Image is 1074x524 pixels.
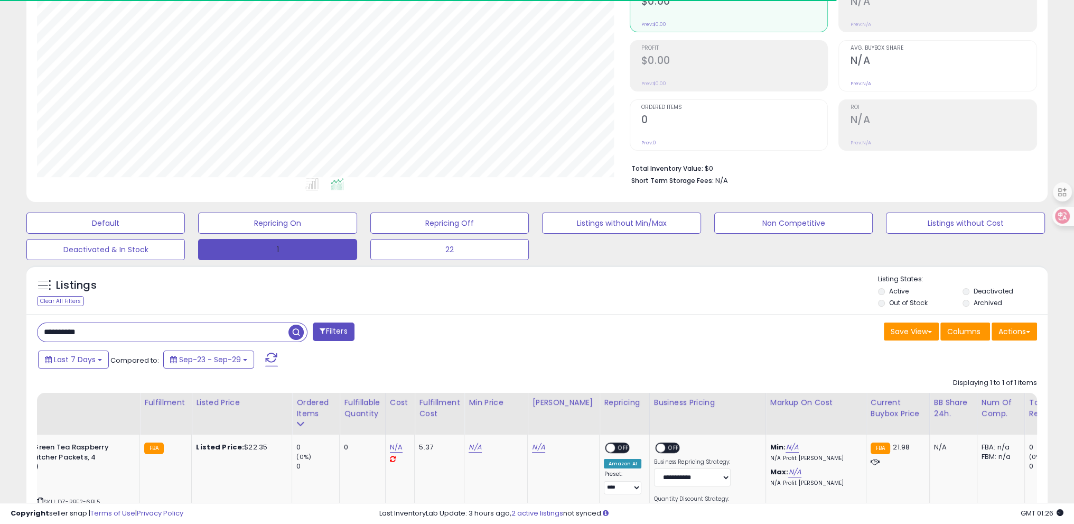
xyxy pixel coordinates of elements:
div: Displaying 1 to 1 of 1 items [953,378,1037,388]
p: N/A Profit [PERSON_NAME] [770,480,858,487]
span: 2025-10-8 01:26 GMT [1021,508,1063,518]
div: Repricing [604,397,645,408]
button: 22 [370,239,529,260]
div: seller snap | | [11,509,183,519]
p: N/A Profit [PERSON_NAME] [770,455,858,462]
div: FBM: n/a [982,452,1016,462]
button: Sep-23 - Sep-29 [163,351,254,369]
div: Fulfillment Cost [419,397,460,419]
span: Last 7 Days [54,354,96,365]
span: OFF [615,444,632,453]
p: Listing States: [878,274,1048,284]
span: N/A [715,176,728,186]
div: Amazon AI [604,459,641,468]
button: Filters [313,323,354,341]
button: 1 [198,239,357,260]
button: Columns [940,323,990,341]
b: Min: [770,442,786,452]
span: Avg. Buybox Share [850,45,1036,51]
a: N/A [390,442,403,453]
div: 0 [344,443,377,452]
a: N/A [786,442,798,453]
small: (0%) [1029,453,1044,461]
div: Fulfillment [144,397,187,408]
label: Out of Stock [889,298,928,307]
h2: $0.00 [641,54,828,69]
div: Listed Price [196,397,287,408]
h2: N/A [850,114,1036,128]
span: Ordered Items [641,105,828,111]
small: Prev: N/A [850,21,871,27]
div: Preset: [604,471,641,494]
div: [PERSON_NAME] [532,397,595,408]
span: OFF [665,444,682,453]
button: Repricing Off [370,213,529,234]
b: Listed Price: [196,442,244,452]
small: Prev: $0.00 [641,80,666,87]
label: Deactivated [974,287,1013,296]
div: $22.35 [196,443,284,452]
button: Save View [884,323,939,341]
div: Min Price [469,397,523,408]
th: The percentage added to the cost of goods (COGS) that forms the calculator for Min & Max prices. [765,393,866,435]
li: $0 [631,161,1029,174]
span: Columns [947,326,980,337]
button: Last 7 Days [38,351,109,369]
div: 0 [1029,462,1072,471]
h2: N/A [850,54,1036,69]
label: Archived [974,298,1002,307]
label: Quantity Discount Strategy: [654,495,731,503]
small: FBA [871,443,890,454]
div: Total Rev. [1029,397,1068,419]
button: Default [26,213,185,234]
b: Max: [770,467,789,477]
a: Privacy Policy [137,508,183,518]
b: Short Term Storage Fees: [631,176,714,185]
label: Active [889,287,909,296]
a: 2 active listings [511,508,563,518]
div: 0 [1029,443,1072,452]
div: BB Share 24h. [934,397,973,419]
div: Num of Comp. [982,397,1020,419]
button: Listings without Min/Max [542,213,701,234]
div: 0 [296,462,339,471]
small: Prev: N/A [850,140,871,146]
button: Actions [992,323,1037,341]
a: Terms of Use [90,508,135,518]
span: Profit [641,45,828,51]
button: Non Competitive [714,213,873,234]
small: Prev: $0.00 [641,21,666,27]
div: 5.37 [419,443,456,452]
a: N/A [469,442,481,453]
span: 21.98 [893,442,910,452]
span: Compared to: [110,355,159,365]
span: | SKU: DZ-RBE2-6BL5 [35,498,100,506]
a: N/A [532,442,545,453]
div: Fulfillable Quantity [344,397,380,419]
small: Prev: 0 [641,140,656,146]
h5: Listings [56,278,97,293]
label: Business Repricing Strategy: [654,458,731,466]
div: Last InventoryLab Update: 3 hours ago, not synced. [379,509,1063,519]
strong: Copyright [11,508,49,518]
div: FBA: n/a [982,443,1016,452]
div: Cost [390,397,410,408]
span: ROI [850,105,1036,111]
button: Listings without Cost [886,213,1044,234]
small: Prev: N/A [850,80,871,87]
div: 0 [296,443,339,452]
a: N/A [788,467,801,477]
div: N/A [934,443,969,452]
small: (0%) [296,453,311,461]
div: Current Buybox Price [871,397,925,419]
b: Total Inventory Value: [631,164,703,173]
button: Deactivated & In Stock [26,239,185,260]
div: Ordered Items [296,397,335,419]
span: Sep-23 - Sep-29 [179,354,241,365]
h2: 0 [641,114,828,128]
div: Clear All Filters [37,296,84,306]
div: Markup on Cost [770,397,862,408]
button: Repricing On [198,213,357,234]
div: Business Pricing [654,397,761,408]
small: FBA [144,443,164,454]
